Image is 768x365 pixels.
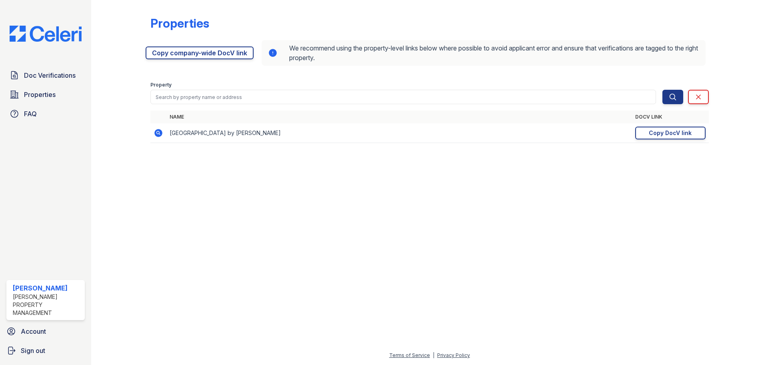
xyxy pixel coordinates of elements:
[389,352,430,358] a: Terms of Service
[166,123,632,143] td: [GEOGRAPHIC_DATA] by [PERSON_NAME]
[6,87,85,103] a: Properties
[21,346,45,355] span: Sign out
[150,90,656,104] input: Search by property name or address
[13,293,82,317] div: [PERSON_NAME] Property Management
[6,106,85,122] a: FAQ
[146,46,254,59] a: Copy company-wide DocV link
[24,109,37,119] span: FAQ
[24,90,56,99] span: Properties
[6,67,85,83] a: Doc Verifications
[21,327,46,336] span: Account
[150,82,172,88] label: Property
[13,283,82,293] div: [PERSON_NAME]
[433,352,434,358] div: |
[3,323,88,339] a: Account
[24,71,76,80] span: Doc Verifications
[262,40,706,66] div: We recommend using the property-level links below where possible to avoid applicant error and ens...
[3,26,88,42] img: CE_Logo_Blue-a8612792a0a2168367f1c8372b55b34899dd931a85d93a1a3d3e32e68fde9ad4.png
[166,111,632,123] th: Name
[632,111,709,123] th: DocV Link
[150,16,209,30] div: Properties
[3,343,88,359] a: Sign out
[635,127,706,139] a: Copy DocV link
[649,129,692,137] div: Copy DocV link
[437,352,470,358] a: Privacy Policy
